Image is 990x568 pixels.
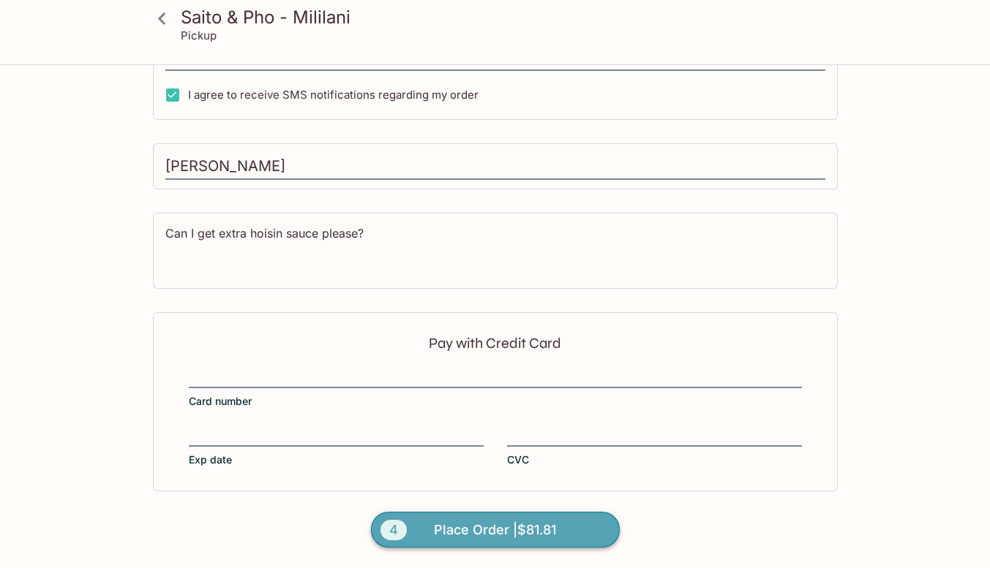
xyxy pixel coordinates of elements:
span: Exp date [189,452,232,467]
span: Place Order | $81.81 [434,518,556,542]
iframe: Secure CVC input frame [507,428,802,444]
p: Pay with Credit Card [189,336,802,350]
p: Pickup [181,29,217,42]
button: 4Place Order |$81.81 [371,512,620,548]
textarea: Can I get extra hoisin sauce please? [165,225,825,276]
h3: Saito & Pho - Mililani [181,6,835,29]
span: I agree to receive SMS notifications regarding my order [188,88,479,102]
iframe: Secure expiration date input frame [189,428,484,444]
span: 4 [380,520,407,540]
input: Enter first and last name [165,153,825,181]
span: Card number [189,394,252,409]
iframe: Secure card number input frame [189,369,802,385]
span: CVC [507,452,529,467]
